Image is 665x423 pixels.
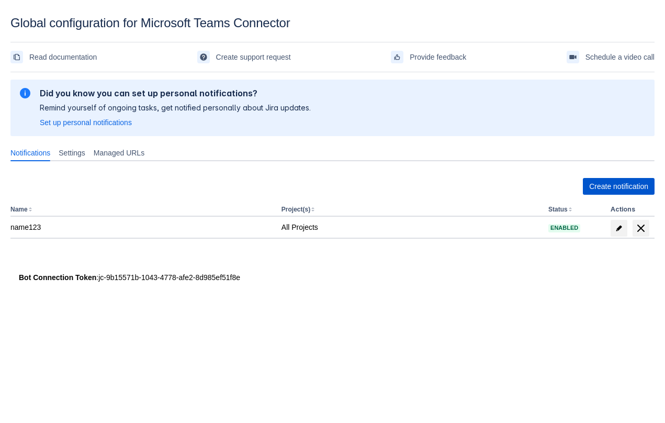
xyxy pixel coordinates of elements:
[19,272,646,283] div: : jc-9b15571b-1043-4778-afe2-8d985ef51f8e
[40,117,132,128] a: Set up personal notifications
[10,222,273,232] div: name123
[197,49,291,65] a: Create support request
[548,206,568,213] button: Status
[59,148,85,158] span: Settings
[567,49,655,65] a: Schedule a video call
[281,206,310,213] button: Project(s)
[393,53,401,61] span: feedback
[216,49,291,65] span: Create support request
[40,103,311,113] p: Remind yourself of ongoing tasks, get notified personally about Jira updates.
[29,49,97,65] span: Read documentation
[410,49,466,65] span: Provide feedback
[548,225,580,231] span: Enabled
[583,178,655,195] button: Create notification
[615,224,623,232] span: edit
[585,49,655,65] span: Schedule a video call
[635,222,647,235] span: delete
[19,87,31,99] span: information
[13,53,21,61] span: documentation
[391,49,466,65] a: Provide feedback
[19,273,96,282] strong: Bot Connection Token
[94,148,144,158] span: Managed URLs
[589,178,648,195] span: Create notification
[10,16,655,30] div: Global configuration for Microsoft Teams Connector
[281,222,540,232] div: All Projects
[40,88,311,98] h2: Did you know you can set up personal notifications?
[569,53,577,61] span: videoCall
[199,53,208,61] span: support
[10,206,28,213] button: Name
[10,148,50,158] span: Notifications
[606,203,655,217] th: Actions
[10,49,97,65] a: Read documentation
